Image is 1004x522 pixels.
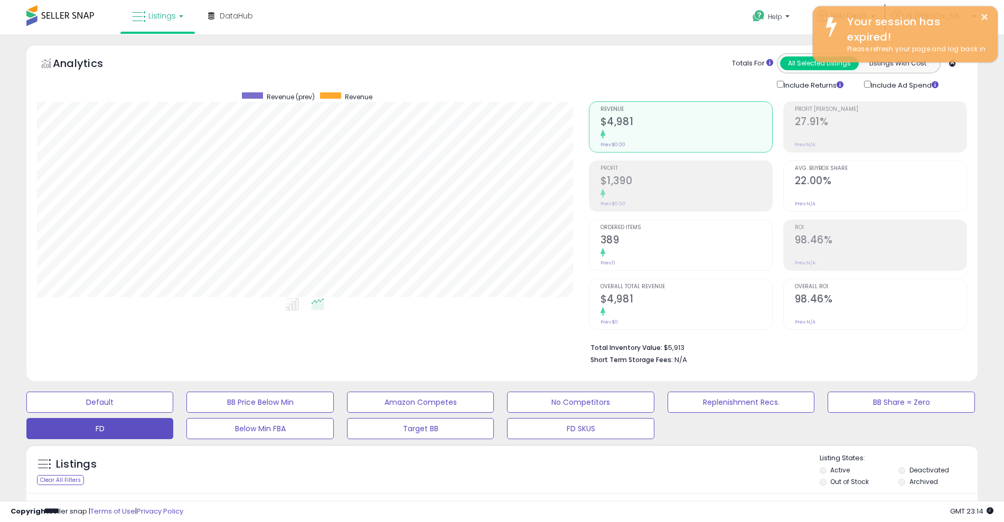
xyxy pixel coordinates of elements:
[590,340,959,353] li: $5,913
[795,319,815,325] small: Prev: N/A
[769,79,856,91] div: Include Returns
[795,225,967,231] span: ROI
[600,319,618,325] small: Prev: $0
[600,225,772,231] span: Ordered Items
[267,92,315,101] span: Revenue (prev)
[830,466,850,474] label: Active
[950,506,993,516] span: 2025-10-12 23:14 GMT
[744,2,800,34] a: Help
[600,166,772,172] span: Profit
[858,56,937,70] button: Listings With Cost
[732,59,773,69] div: Totals For
[345,92,372,101] span: Revenue
[37,475,84,485] div: Clear All Filters
[600,175,772,189] h2: $1,390
[795,260,815,266] small: Prev: N/A
[909,477,938,486] label: Archived
[839,44,990,54] div: Please refresh your page and log back in
[600,201,625,207] small: Prev: $0.00
[600,234,772,248] h2: 389
[590,355,673,364] b: Short Term Storage Fees:
[795,284,967,290] span: Overall ROI
[600,260,615,266] small: Prev: 0
[600,141,625,148] small: Prev: $0.00
[186,392,333,413] button: BB Price Below Min
[347,418,494,439] button: Target BB
[600,293,772,307] h2: $4,981
[590,343,662,352] b: Total Inventory Value:
[26,392,173,413] button: Default
[600,284,772,290] span: Overall Total Revenue
[507,418,654,439] button: FD SKUS
[56,457,97,472] h5: Listings
[11,506,49,516] strong: Copyright
[795,201,815,207] small: Prev: N/A
[795,234,967,248] h2: 98.46%
[600,116,772,130] h2: $4,981
[780,56,859,70] button: All Selected Listings
[795,116,967,130] h2: 27.91%
[828,392,974,413] button: BB Share = Zero
[600,107,772,112] span: Revenue
[768,12,782,21] span: Help
[148,11,176,21] span: Listings
[795,175,967,189] h2: 22.00%
[26,418,173,439] button: FD
[347,392,494,413] button: Amazon Competes
[507,392,654,413] button: No Competitors
[795,166,967,172] span: Avg. Buybox Share
[830,477,869,486] label: Out of Stock
[668,392,814,413] button: Replenishment Recs.
[752,10,765,23] i: Get Help
[820,453,978,463] p: Listing States:
[674,355,687,365] span: N/A
[980,11,989,24] button: ×
[795,293,967,307] h2: 98.46%
[220,11,253,21] span: DataHub
[856,79,955,91] div: Include Ad Spend
[186,418,333,439] button: Below Min FBA
[909,466,949,474] label: Deactivated
[795,141,815,148] small: Prev: N/A
[795,107,967,112] span: Profit [PERSON_NAME]
[11,507,183,517] div: seller snap | |
[839,14,990,44] div: Your session has expired!
[53,56,124,73] h5: Analytics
